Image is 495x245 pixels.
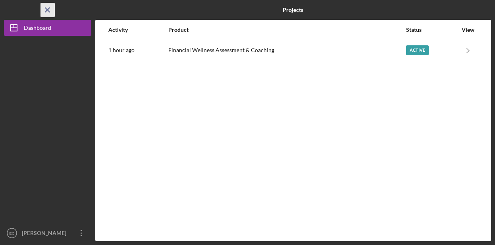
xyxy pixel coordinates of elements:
div: Dashboard [24,20,51,38]
b: Projects [283,7,303,13]
div: Status [406,27,457,33]
button: Dashboard [4,20,91,36]
button: EC[PERSON_NAME] [4,225,91,241]
div: [PERSON_NAME] [20,225,71,243]
div: Activity [108,27,168,33]
div: Active [406,45,429,55]
text: EC [9,231,14,235]
time: 2025-09-19 14:06 [108,47,135,53]
div: Financial Wellness Assessment & Coaching [168,41,405,60]
div: Product [168,27,405,33]
div: View [458,27,478,33]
